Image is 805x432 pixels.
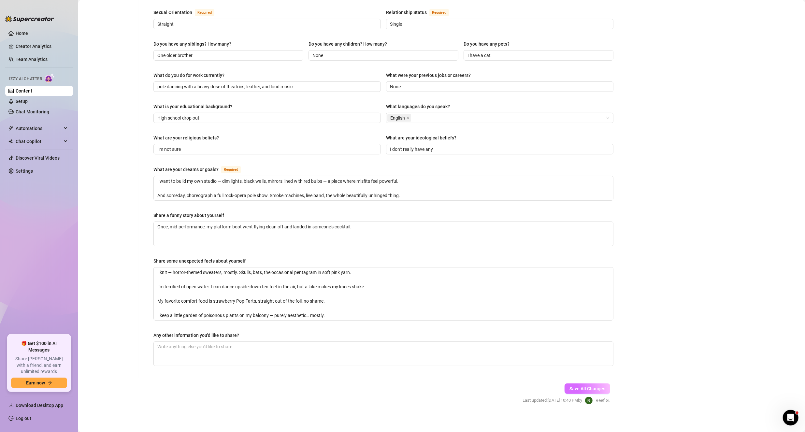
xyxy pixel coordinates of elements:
[153,134,223,141] label: What are your religious beliefs?
[16,403,63,408] span: Download Desktop App
[153,8,222,16] label: Sexual Orientation
[153,40,231,48] div: Do you have any siblings? How many?
[467,52,608,59] input: Do you have any pets?
[8,139,13,144] img: Chat Copilot
[386,8,456,16] label: Relationship Status
[154,222,613,246] textarea: Share a funny story about yourself
[157,21,376,28] input: Sexual Orientation
[390,146,608,153] input: What are your ideological beliefs?
[157,52,298,59] input: Do you have any siblings? How many?
[390,83,608,90] input: What were your previous jobs or careers?
[153,166,219,173] div: What are your dreams or goals?
[11,340,67,353] span: 🎁 Get $100 in AI Messages
[390,114,405,122] span: English
[16,31,28,36] a: Home
[154,176,613,200] textarea: What are your dreams or goals?
[386,72,471,79] div: What were your previous jobs or careers?
[9,76,42,82] span: Izzy AI Chatter
[16,168,33,174] a: Settings
[26,380,45,385] span: Earn now
[16,155,60,161] a: Discover Viral Videos
[157,146,376,153] input: What are your religious beliefs?
[16,109,49,114] a: Chat Monitoring
[386,72,475,79] label: What were your previous jobs or careers?
[16,416,31,421] a: Log out
[390,21,608,28] input: Relationship Status
[569,386,605,391] span: Save All Changes
[16,136,62,147] span: Chat Copilot
[157,114,376,122] input: What is your educational background?
[412,114,414,122] input: What languages do you speak?
[8,403,14,408] span: download
[16,57,48,62] a: Team Analytics
[565,383,610,394] button: Save All Changes
[16,123,62,134] span: Automations
[783,410,798,425] iframe: Intercom live chat
[386,134,461,141] label: What are your ideological beliefs?
[154,267,613,320] textarea: Share some unexpected facts about yourself
[309,40,387,48] div: Do you have any children? How many?
[153,134,219,141] div: What are your religious beliefs?
[596,397,610,404] span: Reef G.
[387,114,411,122] span: English
[153,103,232,110] div: What is your educational background?
[45,73,55,83] img: AI Chatter
[429,9,449,16] span: Required
[11,378,67,388] button: Earn nowarrow-right
[16,99,28,104] a: Setup
[153,212,224,219] div: Share a funny story about yourself
[309,40,392,48] label: Do you have any children? How many?
[5,16,54,22] img: logo-BBDzfeDw.svg
[386,9,427,16] div: Relationship Status
[464,40,514,48] label: Do you have any pets?
[154,342,613,366] textarea: Any other information you'd like to share?
[386,134,456,141] div: What are your ideological beliefs?
[153,212,229,219] label: Share a funny story about yourself
[406,116,410,120] span: close
[464,40,510,48] div: Do you have any pets?
[153,166,248,173] label: What are your dreams or goals?
[523,397,582,404] span: Last updated: [DATE] 10:40 PM by
[153,257,246,265] div: Share some unexpected facts about yourself
[585,397,593,404] img: Reef Galloway
[153,72,224,79] div: What do you do for work currently?
[153,103,237,110] label: What is your educational background?
[153,72,229,79] label: What do you do for work currently?
[153,332,244,339] label: Any other information you'd like to share?
[48,381,52,385] span: arrow-right
[153,257,250,265] label: Share some unexpected facts about yourself
[312,52,453,59] input: Do you have any children? How many?
[157,83,376,90] input: What do you do for work currently?
[16,88,32,94] a: Content
[221,166,241,173] span: Required
[11,356,67,375] span: Share [PERSON_NAME] with a friend, and earn unlimited rewards
[16,41,68,51] a: Creator Analytics
[153,9,192,16] div: Sexual Orientation
[153,332,239,339] div: Any other information you'd like to share?
[195,9,214,16] span: Required
[386,103,450,110] div: What languages do you speak?
[153,40,236,48] label: Do you have any siblings? How many?
[386,103,454,110] label: What languages do you speak?
[8,126,14,131] span: thunderbolt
